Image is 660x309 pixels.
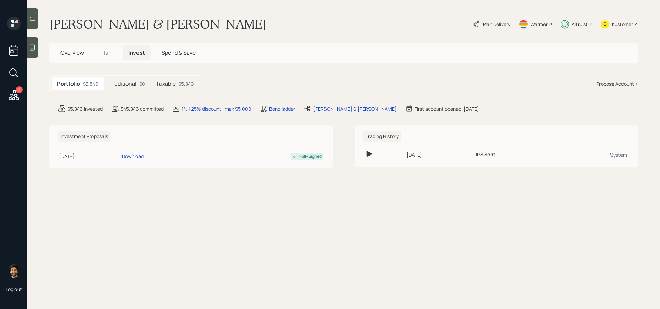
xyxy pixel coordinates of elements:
div: Fully Signed [299,153,322,159]
h6: Trading History [363,131,401,142]
div: [DATE] [407,151,470,158]
div: Bond ladder [269,105,295,113]
img: eric-schwartz-headshot.png [7,264,21,278]
h6: Investment Proposals [58,131,111,142]
div: Download [122,152,144,160]
h1: [PERSON_NAME] & [PERSON_NAME] [49,17,266,32]
span: Overview [60,49,84,56]
div: First account opened: [DATE] [415,105,479,113]
h5: Portfolio [57,81,80,87]
span: Invest [128,49,145,56]
div: Log out [5,286,22,292]
div: [PERSON_NAME] & [PERSON_NAME] [313,105,397,113]
div: System [559,151,627,158]
span: Spend & Save [162,49,196,56]
span: Plan [100,49,112,56]
div: $45,846 committed [121,105,164,113]
div: $5,846 [83,80,98,87]
div: 3 [16,86,23,93]
div: $0 [139,80,145,87]
div: Altruist [572,21,588,28]
div: Warmer [530,21,548,28]
div: Plan Delivery [483,21,510,28]
h5: Traditional [109,81,136,87]
h6: IPS Sent [476,152,495,158]
div: 1% | 25% discount | max $5,000 [181,105,251,113]
div: $5,846 invested [67,105,103,113]
h5: Taxable [156,81,176,87]
div: [DATE] [59,152,119,160]
div: $5,846 [178,80,194,87]
div: Propose Account + [596,80,638,87]
div: Kustomer [612,21,633,28]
